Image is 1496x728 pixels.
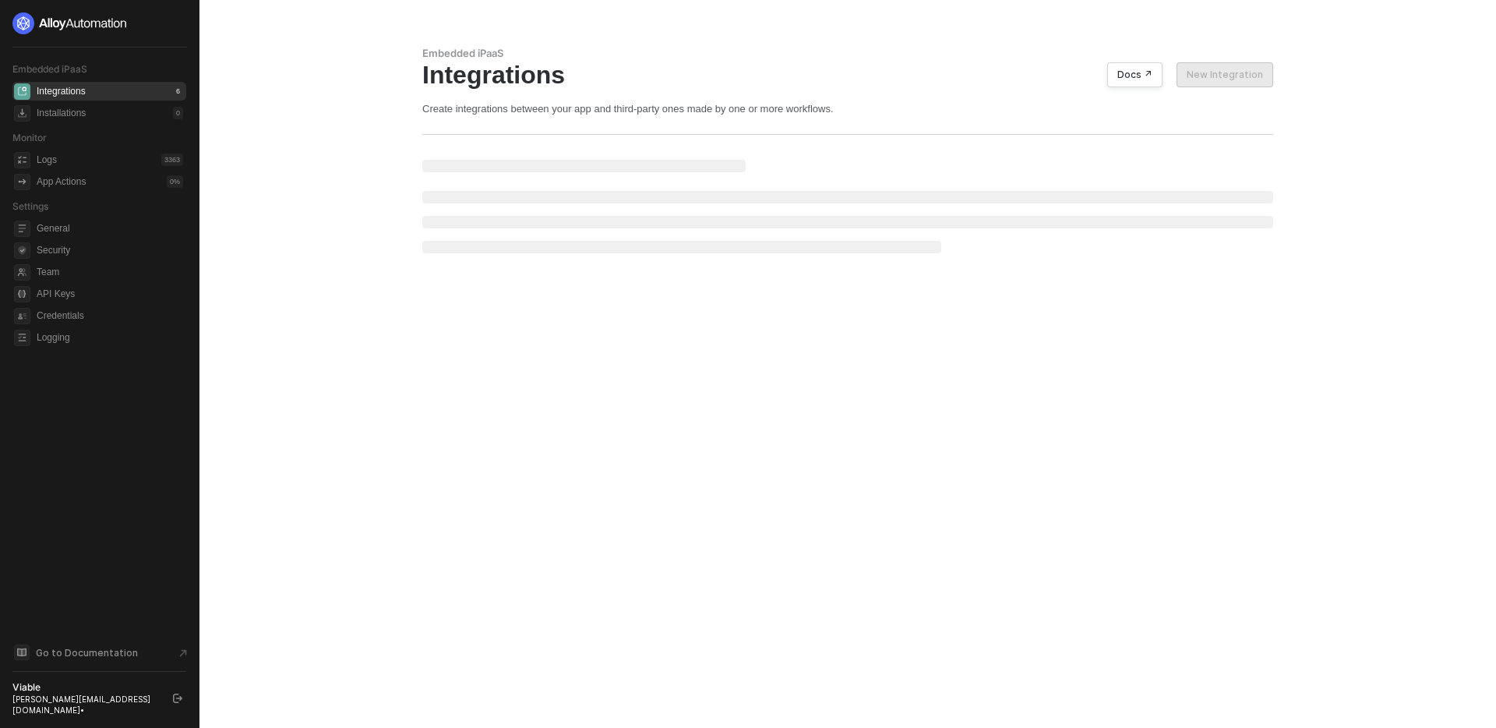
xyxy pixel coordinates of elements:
div: App Actions [37,175,86,189]
div: Embedded iPaaS [422,47,1273,60]
div: 6 [173,85,183,97]
span: credentials [14,308,30,324]
div: Viable [12,681,159,694]
span: icon-logs [14,152,30,168]
a: Knowledge Base [12,643,187,662]
span: installations [14,105,30,122]
div: 3363 [161,154,183,166]
div: 0 % [167,175,183,188]
span: Go to Documentation [36,646,138,659]
span: security [14,242,30,259]
button: Docs ↗ [1107,62,1163,87]
span: icon-app-actions [14,174,30,190]
span: API Keys [37,284,183,303]
span: document-arrow [175,645,191,661]
a: logo [12,12,186,34]
span: logout [173,694,182,703]
span: team [14,264,30,281]
div: Integrations [422,60,1273,90]
img: logo [12,12,128,34]
button: New Integration [1177,62,1273,87]
span: integrations [14,83,30,100]
span: logging [14,330,30,346]
span: api-key [14,286,30,302]
div: Logs [37,154,57,167]
div: 0 [173,107,183,119]
div: Installations [37,107,86,120]
div: [PERSON_NAME][EMAIL_ADDRESS][DOMAIN_NAME] • [12,694,159,716]
span: documentation [14,645,30,660]
span: Settings [12,200,48,212]
div: Integrations [37,85,86,98]
span: Monitor [12,132,47,143]
span: Embedded iPaaS [12,63,87,75]
div: Docs ↗ [1117,69,1152,81]
span: General [37,219,183,238]
span: Credentials [37,306,183,325]
span: general [14,221,30,237]
span: Security [37,241,183,260]
span: Logging [37,328,183,347]
div: Create integrations between your app and third-party ones made by one or more workflows. [422,102,1273,115]
span: Team [37,263,183,281]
